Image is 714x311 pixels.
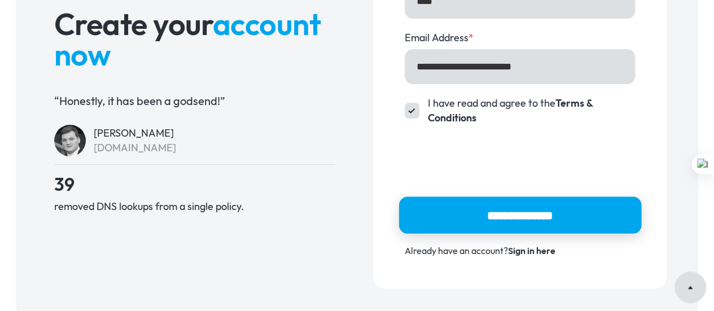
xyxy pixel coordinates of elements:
p: “Honestly, it has been a godsend!” [54,93,335,109]
span: account now [54,5,321,73]
h4: 39 [54,173,335,195]
div: [DOMAIN_NAME] [94,141,176,155]
a: Sign in here [508,245,555,256]
div: removed DNS lookups from a single policy. [54,199,335,214]
label: Email Address [405,30,636,45]
h1: Create your [54,8,335,69]
div: [PERSON_NAME] [94,126,176,141]
div: Already have an account? [405,244,636,257]
span: I have read and agree to the [427,96,635,125]
iframe: reCAPTCHA [405,137,576,181]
